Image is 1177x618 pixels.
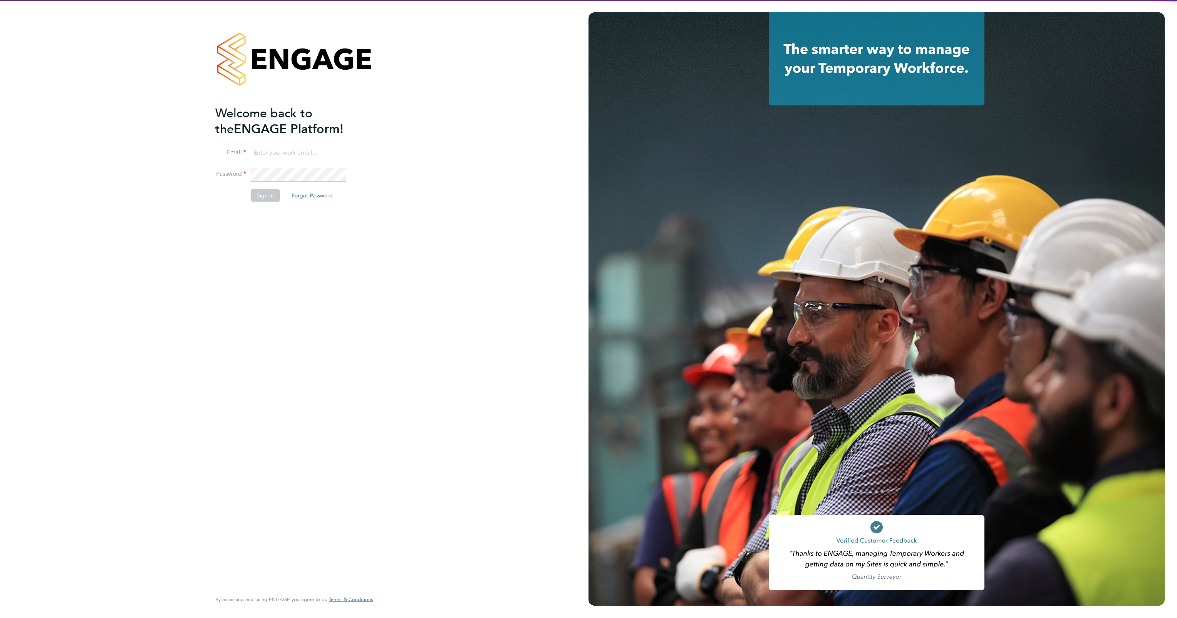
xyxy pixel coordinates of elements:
[215,596,373,603] span: By accessing and using ENGAGE you agree to our
[215,105,366,137] h2: ENGAGE Platform!
[329,596,373,603] a: Terms & Conditions
[215,170,246,178] label: Password
[251,189,280,202] button: Sign In
[251,146,346,160] input: Enter your work email...
[329,596,373,603] span: Terms & Conditions
[285,189,339,202] button: Forgot Password
[215,149,246,157] label: Email
[215,106,312,137] span: Welcome back to the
